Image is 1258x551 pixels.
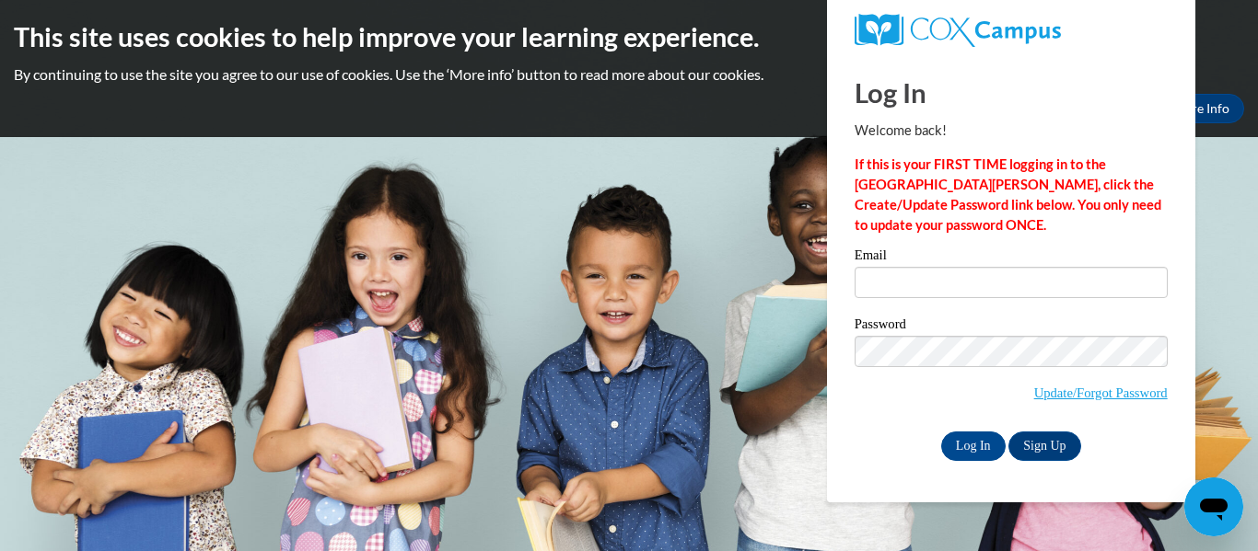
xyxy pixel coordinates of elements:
a: COX Campus [855,14,1168,47]
a: Sign Up [1008,431,1080,461]
strong: If this is your FIRST TIME logging in to the [GEOGRAPHIC_DATA][PERSON_NAME], click the Create/Upd... [855,156,1161,233]
input: Log In [941,431,1006,461]
p: By continuing to use the site you agree to our use of cookies. Use the ‘More info’ button to read... [14,64,1244,85]
a: Update/Forgot Password [1034,385,1168,400]
h1: Log In [855,74,1168,111]
label: Password [855,317,1168,336]
label: Email [855,248,1168,267]
a: More Info [1158,94,1244,123]
img: COX Campus [855,14,1061,47]
iframe: Button to launch messaging window [1184,477,1243,536]
h2: This site uses cookies to help improve your learning experience. [14,18,1244,55]
p: Welcome back! [855,121,1168,141]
